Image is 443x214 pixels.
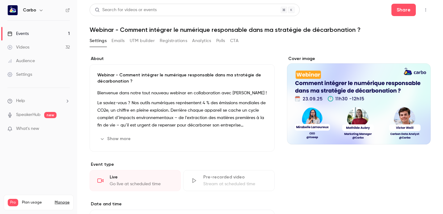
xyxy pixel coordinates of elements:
[16,98,25,104] span: Help
[23,7,36,13] h6: Carbo
[192,36,211,46] button: Analytics
[7,98,70,104] li: help-dropdown-opener
[160,36,187,46] button: Registrations
[90,161,275,168] p: Event type
[90,170,181,191] div: LiveGo live at scheduled time
[203,174,267,180] div: Pre-recorded video
[7,44,29,50] div: Videos
[287,56,431,62] label: Cover image
[22,200,51,205] span: Plan usage
[391,4,416,16] button: Share
[90,201,275,207] label: Date and time
[183,170,274,191] div: Pre-recorded videoStream at scheduled time
[95,7,157,13] div: Search for videos or events
[130,36,155,46] button: UTM builder
[55,200,70,205] a: Manage
[8,199,18,206] span: Pro
[97,99,267,129] p: Le saviez-vous ? Nos outils numériques représentent 4 % des émissions mondiales de CO2e, un chiff...
[110,174,173,180] div: Live
[230,36,238,46] button: CTA
[7,58,35,64] div: Audience
[90,56,275,62] label: About
[112,36,124,46] button: Emails
[7,71,32,78] div: Settings
[16,112,40,118] a: SpeakerHub
[216,36,225,46] button: Polls
[16,126,39,132] span: What's new
[287,56,431,144] section: Cover image
[97,89,267,97] p: Bienvenue dans notre tout nouveau webinar en collaboration avec [PERSON_NAME] !
[62,126,70,132] iframe: Noticeable Trigger
[97,134,134,144] button: Show more
[110,181,173,187] div: Go live at scheduled time
[44,112,57,118] span: new
[90,26,431,33] h1: Webinar - Comment intégrer le numérique responsable dans ma stratégie de décarbonation ?
[8,5,18,15] img: Carbo
[203,181,267,187] div: Stream at scheduled time
[90,36,107,46] button: Settings
[97,72,267,84] p: Webinar - Comment intégrer le numérique responsable dans ma stratégie de décarbonation ?
[7,31,29,37] div: Events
